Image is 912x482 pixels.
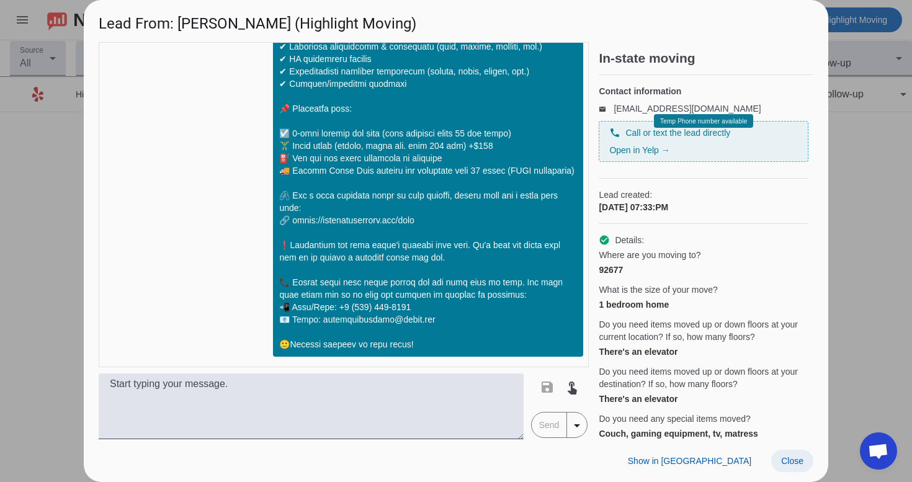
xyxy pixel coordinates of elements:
span: Do you need any special items moved? [599,413,750,425]
span: Close [781,456,803,466]
div: Open chat [860,432,897,470]
span: What is the size of your move? [599,283,717,296]
span: Lead created: [599,189,808,201]
mat-icon: arrow_drop_down [570,418,584,433]
a: Open in Yelp → [609,145,669,155]
mat-icon: phone [609,127,620,138]
span: Where are you moving to? [599,249,700,261]
span: Do you need items moved up or down floors at your destination? If so, how many floors? [599,365,808,390]
span: Details: [615,234,644,246]
span: Do you need items moved up or down floors at your current location? If so, how many floors? [599,318,808,343]
mat-icon: email [599,105,614,112]
h2: In-state moving [599,52,813,65]
div: [DATE] 07:33:PM [599,201,808,213]
span: Show in [GEOGRAPHIC_DATA] [628,456,751,466]
div: 92677 [599,264,808,276]
div: There's an elevator [599,393,808,405]
span: Temp Phone number available [660,118,747,125]
mat-icon: touch_app [565,380,579,395]
mat-icon: check_circle [599,234,610,246]
div: There's an elevator [599,346,808,358]
button: Show in [GEOGRAPHIC_DATA] [618,450,761,472]
button: Close [771,450,813,472]
span: Call or text the lead directly [625,127,730,139]
div: 1 bedroom home [599,298,808,311]
h4: Contact information [599,85,808,97]
div: Couch, gaming equipment, tv, matress [599,427,808,440]
a: [EMAIL_ADDRESS][DOMAIN_NAME] [614,104,761,114]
